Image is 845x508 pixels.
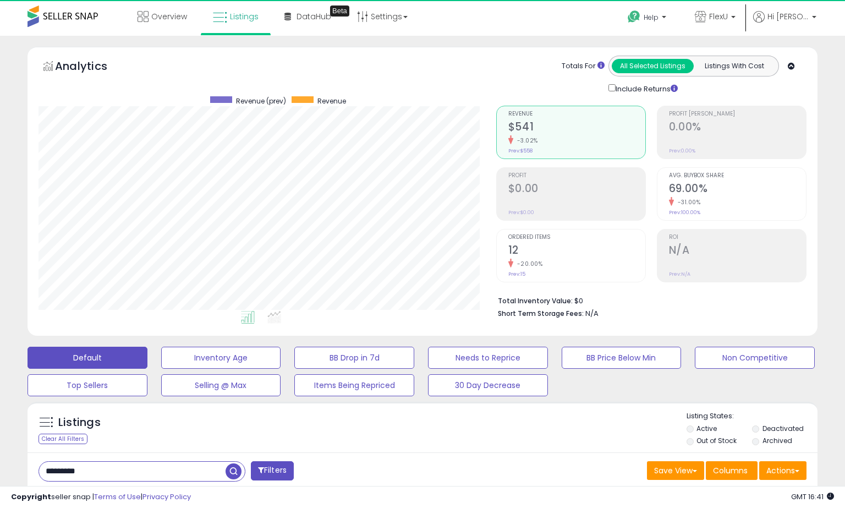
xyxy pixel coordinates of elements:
[647,461,704,480] button: Save View
[619,2,677,36] a: Help
[644,13,659,22] span: Help
[11,492,191,502] div: seller snap | |
[161,347,281,369] button: Inventory Age
[508,173,645,179] span: Profit
[11,491,51,502] strong: Copyright
[58,415,101,430] h5: Listings
[669,244,806,259] h2: N/A
[513,136,538,145] small: -3.02%
[759,461,806,480] button: Actions
[151,11,187,22] span: Overview
[294,347,414,369] button: BB Drop in 7d
[508,209,534,216] small: Prev: $0.00
[696,424,717,433] label: Active
[612,59,694,73] button: All Selected Listings
[791,491,834,502] span: 2025-10-11 16:41 GMT
[508,121,645,135] h2: $541
[695,347,815,369] button: Non Competitive
[428,374,548,396] button: 30 Day Decrease
[428,347,548,369] button: Needs to Reprice
[687,411,818,422] p: Listing States:
[297,11,331,22] span: DataHub
[294,374,414,396] button: Items Being Repriced
[330,6,349,17] div: Tooltip anchor
[669,121,806,135] h2: 0.00%
[508,244,645,259] h2: 12
[230,11,259,22] span: Listings
[762,424,804,433] label: Deactivated
[669,182,806,197] h2: 69.00%
[753,11,816,36] a: Hi [PERSON_NAME]
[513,260,543,268] small: -20.00%
[251,461,294,480] button: Filters
[498,309,584,318] b: Short Term Storage Fees:
[767,11,809,22] span: Hi [PERSON_NAME]
[508,182,645,197] h2: $0.00
[696,436,737,445] label: Out of Stock
[600,82,691,95] div: Include Returns
[709,11,728,22] span: FlexU
[762,436,792,445] label: Archived
[562,347,682,369] button: BB Price Below Min
[585,308,599,319] span: N/A
[508,234,645,241] span: Ordered Items
[236,96,286,106] span: Revenue (prev)
[669,234,806,241] span: ROI
[498,293,798,307] li: $0
[706,461,758,480] button: Columns
[669,271,690,277] small: Prev: N/A
[39,434,87,444] div: Clear All Filters
[562,61,605,72] div: Totals For
[508,271,525,277] small: Prev: 15
[317,96,346,106] span: Revenue
[142,491,191,502] a: Privacy Policy
[161,374,281,396] button: Selling @ Max
[508,148,533,154] small: Prev: $558
[28,347,147,369] button: Default
[669,173,806,179] span: Avg. Buybox Share
[674,198,701,206] small: -31.00%
[713,465,748,476] span: Columns
[55,58,129,77] h5: Analytics
[693,59,775,73] button: Listings With Cost
[498,296,573,305] b: Total Inventory Value:
[669,209,700,216] small: Prev: 100.00%
[627,10,641,24] i: Get Help
[28,374,147,396] button: Top Sellers
[94,491,141,502] a: Terms of Use
[508,111,645,117] span: Revenue
[669,148,695,154] small: Prev: 0.00%
[669,111,806,117] span: Profit [PERSON_NAME]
